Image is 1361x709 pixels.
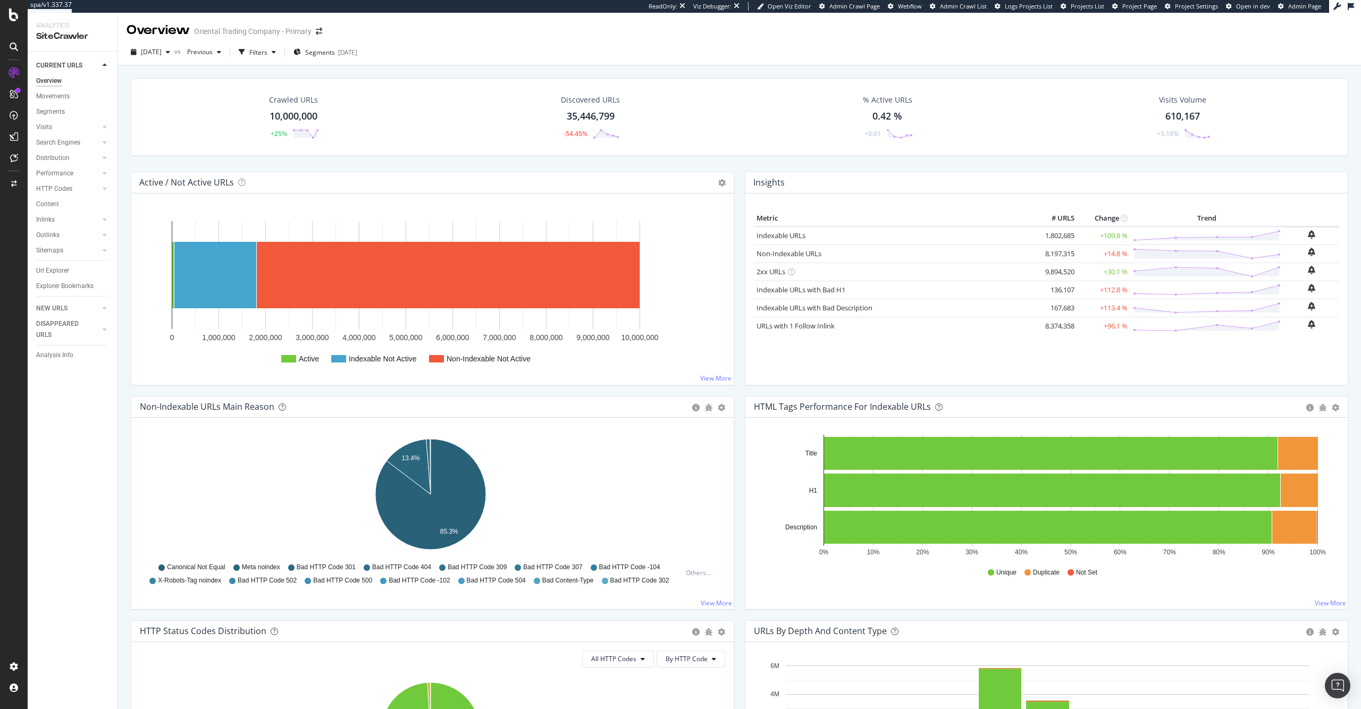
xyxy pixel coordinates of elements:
text: 1,000,000 [202,333,235,342]
text: 80% [1213,548,1225,556]
span: Project Page [1122,2,1157,10]
text: 6,000,000 [436,333,469,342]
svg: A chart. [140,435,721,558]
div: URLs by Depth and Content Type [754,626,887,636]
td: 9,894,520 [1035,263,1077,281]
a: Overview [36,75,110,87]
a: NEW URLS [36,303,99,314]
span: Bad HTTP Code 307 [523,563,582,572]
span: Unique [996,568,1016,577]
span: Meta noindex [242,563,280,572]
div: +3.16% [1157,129,1179,138]
div: arrow-right-arrow-left [316,28,322,35]
div: gear [718,628,725,636]
div: NEW URLS [36,303,68,314]
a: Inlinks [36,214,99,225]
div: Segments [36,106,65,117]
a: Webflow [888,2,922,11]
div: +0.01 [864,129,881,138]
button: Previous [183,44,225,61]
div: CURRENT URLS [36,60,82,71]
div: circle-info [1306,404,1314,411]
i: Options [718,179,726,187]
th: Metric [754,210,1035,226]
div: Discovered URLs [561,95,620,105]
span: Bad HTTP Code 502 [238,576,297,585]
h4: Insights [753,175,785,190]
div: bell-plus [1308,248,1315,256]
div: DISAPPEARED URLS [36,318,90,341]
span: 2025 Sep. 12th [141,47,162,56]
text: 10% [867,548,879,556]
text: 20% [916,548,929,556]
text: 60% [1114,548,1127,556]
div: Distribution [36,153,70,164]
div: Analytics [36,21,109,30]
span: Previous [183,47,213,56]
span: Canonical Not Equal [167,563,225,572]
span: Bad HTTP Code -104 [599,563,660,572]
th: Trend [1130,210,1283,226]
a: Visits [36,122,99,133]
a: Content [36,199,110,210]
div: Url Explorer [36,265,69,276]
div: gear [1332,628,1339,636]
span: Project Settings [1175,2,1218,10]
span: X-Robots-Tag noindex [158,576,221,585]
div: bell-plus [1308,320,1315,328]
div: bug [705,628,712,636]
span: vs [174,47,183,56]
a: Indexable URLs [757,231,805,240]
div: Sitemaps [36,245,63,256]
div: HTML Tags Performance for Indexable URLs [754,401,931,412]
a: Analysis Info [36,350,110,361]
a: Admin Crawl Page [819,2,880,11]
th: # URLS [1035,210,1077,226]
button: Segments[DATE] [289,44,362,61]
span: Open Viz Editor [768,2,811,10]
text: 9,000,000 [576,333,609,342]
div: Performance [36,168,73,179]
svg: A chart. [140,210,725,376]
span: Admin Crawl List [940,2,987,10]
td: 1,802,685 [1035,226,1077,245]
a: Explorer Bookmarks [36,281,110,292]
div: [DATE] [338,48,357,57]
span: Not Set [1076,568,1097,577]
a: 2xx URLs [757,267,785,276]
div: Inlinks [36,214,55,225]
div: Crawled URLs [269,95,318,105]
span: Duplicate [1033,568,1060,577]
text: Indexable Not Active [349,354,417,363]
text: 3,000,000 [296,333,329,342]
div: HTTP Codes [36,183,72,195]
button: [DATE] [127,44,174,61]
td: 8,374,358 [1035,317,1077,335]
svg: A chart. [754,435,1335,558]
span: Bad Content-Type [542,576,594,585]
a: Indexable URLs with Bad H1 [757,285,845,294]
div: Others... [686,568,716,577]
td: +30.1 % [1077,263,1130,281]
text: 30% [965,548,978,556]
div: -54.45% [564,129,587,138]
a: Movements [36,91,110,102]
td: 8,197,315 [1035,244,1077,263]
text: 4,000,000 [342,333,375,342]
div: gear [718,404,725,411]
text: 0% [819,548,829,556]
a: Sitemaps [36,245,99,256]
div: circle-info [692,628,700,636]
div: Visits [36,122,52,133]
div: Overview [127,21,190,39]
span: Bad HTTP Code 302 [610,576,669,585]
a: Outlinks [36,230,99,241]
td: 167,683 [1035,299,1077,317]
text: 4M [770,690,779,698]
div: gear [1332,404,1339,411]
span: Bad HTTP Code 309 [448,563,507,572]
span: Webflow [898,2,922,10]
a: Admin Crawl List [930,2,987,11]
